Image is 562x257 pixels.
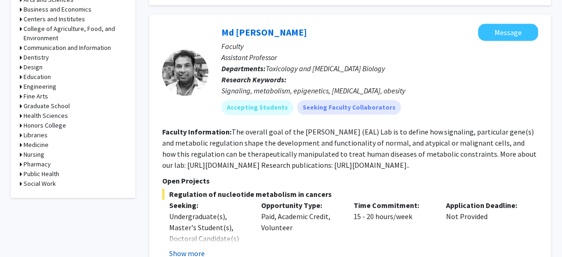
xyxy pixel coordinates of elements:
p: Assistant Professor [221,52,538,63]
p: Time Commitment: [354,200,433,211]
h3: Medicine [24,141,49,150]
h3: Dentistry [24,53,49,63]
p: Open Projects [162,176,538,187]
h3: College of Agriculture, Food, and Environment [24,24,126,43]
h3: Social Work [24,179,56,189]
fg-read-more: The overall goal of the [PERSON_NAME] (EAL) Lab is to define how signaling, particular gene(s) an... [162,128,537,170]
iframe: Chat [7,215,39,250]
h3: Engineering [24,82,56,92]
h3: Communication and Information [24,43,111,53]
p: Seeking: [169,200,248,211]
h3: Centers and Institutes [24,14,85,24]
mat-chip: Accepting Students [221,100,293,115]
p: Faculty [221,41,538,52]
h3: Design [24,63,43,73]
b: Research Keywords: [221,75,287,85]
span: Toxicology and [MEDICAL_DATA] Biology [266,64,385,73]
h3: Public Health [24,170,59,179]
h3: Business and Economics [24,5,92,14]
div: Signaling, metabolism, epigenetics, [MEDICAL_DATA], obesity [221,86,538,97]
button: Message Md Eunus Ali [478,24,538,41]
p: Application Deadline: [446,200,525,211]
h3: Nursing [24,150,44,160]
span: Regulation of nucleotide metabolism in cancers [162,189,538,200]
h3: Health Sciences [24,111,68,121]
b: Faculty Information: [162,128,232,137]
mat-chip: Seeking Faculty Collaborators [297,100,401,115]
h3: Graduate School [24,102,70,111]
h3: Libraries [24,131,48,141]
a: Md [PERSON_NAME] [221,27,307,38]
h3: Fine Arts [24,92,48,102]
b: Departments: [221,64,266,73]
h3: Pharmacy [24,160,51,170]
h3: Education [24,73,51,82]
p: Opportunity Type: [262,200,340,211]
h3: Honors College [24,121,66,131]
